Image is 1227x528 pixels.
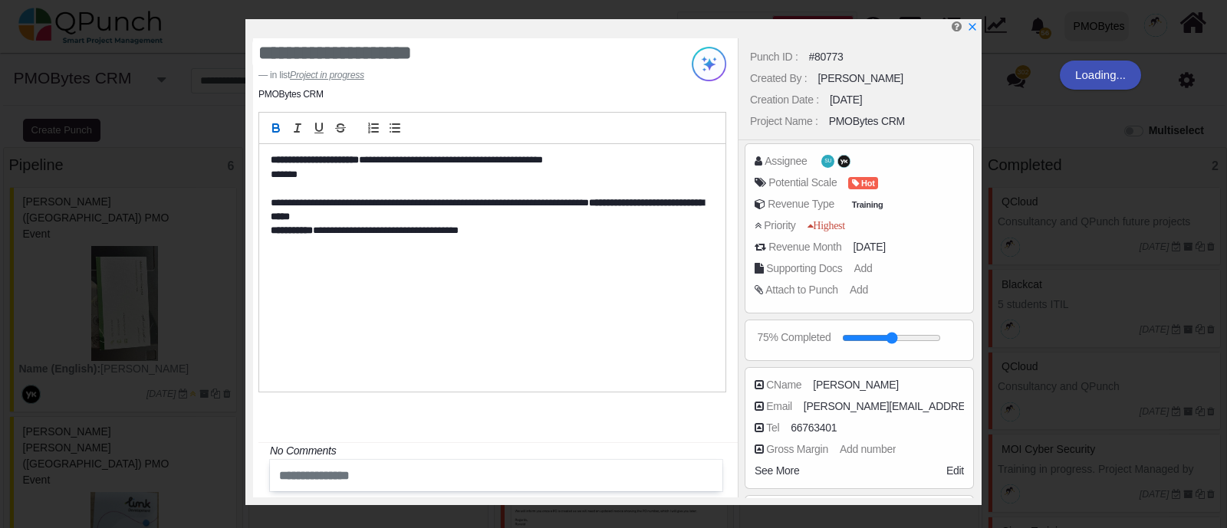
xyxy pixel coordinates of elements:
[270,444,336,457] i: No Comments
[1060,61,1141,90] div: Loading...
[967,21,978,33] a: x
[952,21,962,32] i: Help
[967,21,978,32] svg: x
[258,87,324,101] li: PMOBytes CRM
